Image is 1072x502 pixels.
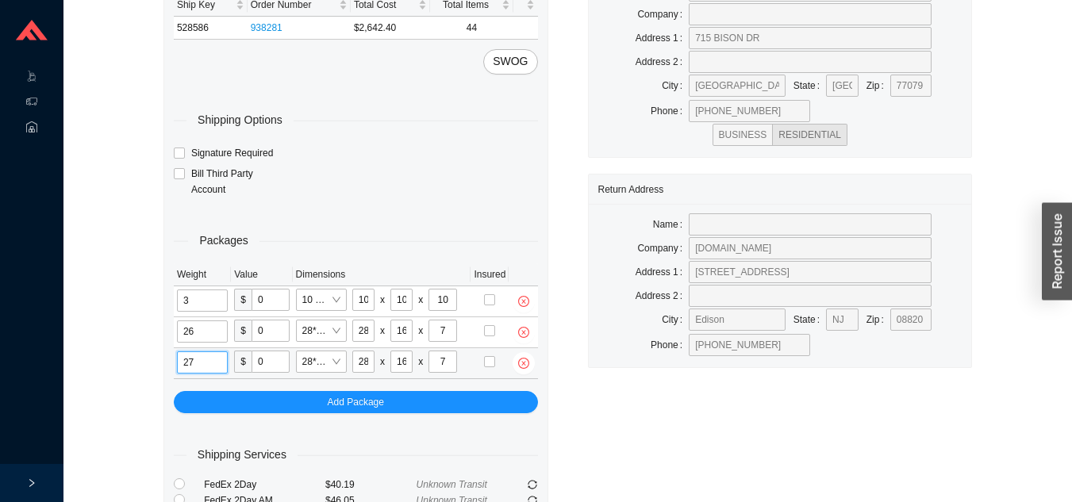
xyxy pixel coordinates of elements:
input: W [390,320,413,342]
span: close-circle [513,358,535,369]
input: L [352,320,375,342]
input: W [390,351,413,373]
span: 10 x 10 x 10 [302,289,340,310]
button: Add Package [174,391,538,413]
input: L [352,351,375,373]
span: $ [234,320,252,342]
label: Address 1 [636,261,689,283]
label: Phone [651,100,689,122]
label: Address 2 [636,51,689,73]
span: Signature Required [185,145,279,161]
div: FedEx 2Day [204,477,325,492]
span: Add Package [328,394,384,410]
div: x [380,323,385,339]
div: x [418,292,423,308]
span: Shipping Services [186,446,298,464]
label: State [793,308,826,331]
span: sync [528,480,537,489]
label: Address 2 [636,285,689,307]
td: 528586 [174,17,248,40]
th: Dimensions [293,263,471,286]
span: close-circle [513,296,535,307]
button: close-circle [513,290,535,312]
label: Company [637,3,689,25]
span: SWOG [493,52,528,71]
label: State [793,75,826,97]
label: City [662,75,689,97]
span: $ [234,351,252,373]
div: x [380,292,385,308]
div: x [418,323,423,339]
div: Return Address [598,174,962,204]
input: H [428,320,457,342]
input: H [428,351,457,373]
div: x [380,354,385,370]
td: $2,642.40 [351,17,430,40]
a: 938281 [251,22,282,33]
span: close-circle [513,327,535,338]
th: Weight [174,263,231,286]
button: close-circle [513,321,535,343]
label: Company [637,237,689,259]
label: Address 1 [636,27,689,49]
th: Value [231,263,292,286]
label: City [662,308,689,331]
span: Unknown Transit [417,479,487,490]
label: Name [653,213,689,236]
button: close-circle [513,352,535,374]
input: H [428,289,457,311]
span: Shipping Options [186,111,294,129]
th: Insured [471,263,509,286]
label: Zip [866,75,890,97]
span: right [27,478,37,488]
div: x [418,354,423,370]
span: Bill Third Party Account [185,166,290,197]
span: $ [234,289,252,311]
input: L [352,289,375,311]
div: $40.19 [325,477,417,492]
label: Zip [866,308,890,331]
span: RESIDENTIAL [778,129,841,140]
button: SWOG [483,49,537,75]
label: Phone [651,334,689,356]
td: 44 [430,17,514,40]
input: W [390,289,413,311]
span: BUSINESS [719,129,767,140]
span: Packages [188,232,259,250]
